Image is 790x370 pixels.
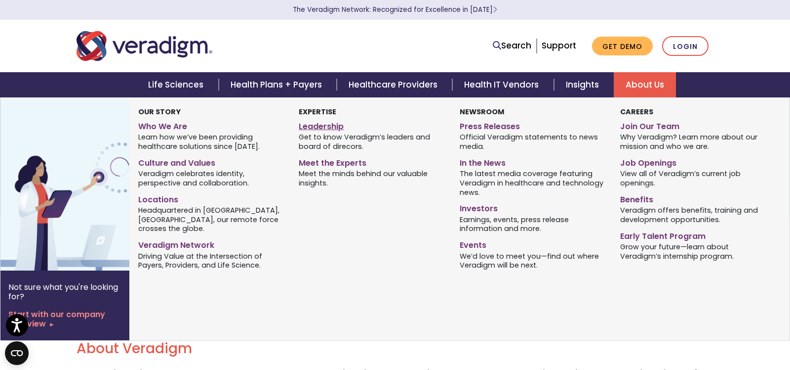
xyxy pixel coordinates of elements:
a: Early Talent Program [620,228,766,242]
a: Locations [138,191,284,205]
a: Join Our Team [620,118,766,132]
span: Headquartered in [GEOGRAPHIC_DATA], [GEOGRAPHIC_DATA], our remote force crosses the globe. [138,205,284,233]
span: Driving Value at the Intersection of Payers, Providers, and Life Science. [138,251,284,270]
a: Health Plans + Payers [219,72,337,97]
button: Open CMP widget [5,341,29,365]
a: Who We Are [138,118,284,132]
span: The latest media coverage featuring Veradigm in healthcare and technology news. [460,169,605,197]
a: Events [460,236,605,251]
img: Vector image of Veradigm’s Story [0,97,159,271]
span: Veradigm celebrates identity, perspective and collaboration. [138,169,284,188]
a: Leadership [299,118,444,132]
p: Not sure what you're looking for? [8,282,121,301]
strong: Expertise [299,107,336,117]
a: Health IT Vendors [452,72,553,97]
span: Learn More [493,5,497,14]
strong: Careers [620,107,653,117]
a: In the News [460,154,605,169]
a: Support [542,40,576,51]
a: Login [662,36,709,56]
span: Why Veradigm? Learn more about our mission and who we are. [620,132,766,151]
span: We’d love to meet you—find out where Veradigm will be next. [460,251,605,270]
a: Healthcare Providers [337,72,452,97]
a: Press Releases [460,118,605,132]
a: Veradigm Network [138,236,284,251]
a: Culture and Values [138,154,284,169]
a: Investors [460,200,605,214]
span: View all of Veradigm’s current job openings. [620,169,766,188]
a: Search [493,39,531,52]
a: Job Openings [620,154,766,169]
a: Benefits [620,191,766,205]
a: Meet the Experts [299,154,444,169]
a: Life Sciences [136,72,218,97]
a: Get Demo [592,37,653,56]
a: About Us [614,72,676,97]
span: Earnings, events, press release information and more. [460,214,605,233]
strong: Our Story [138,107,181,117]
span: Veradigm offers benefits, training and development opportunities. [620,205,766,224]
h2: About Veradigm [77,340,713,357]
span: Grow your future—learn about Veradigm’s internship program. [620,241,766,261]
a: Insights [554,72,614,97]
strong: Newsroom [460,107,504,117]
span: Meet the minds behind our valuable insights. [299,169,444,188]
img: Veradigm logo [77,30,212,62]
a: The Veradigm Network: Recognized for Excellence in [DATE]Learn More [293,5,497,14]
span: Learn how we’ve been providing healthcare solutions since [DATE]. [138,132,284,151]
span: Get to know Veradigm’s leaders and board of direcors. [299,132,444,151]
a: Start with our company overview [8,310,121,328]
span: Official Veradigm statements to news media. [460,132,605,151]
